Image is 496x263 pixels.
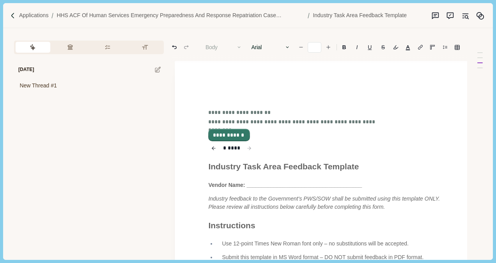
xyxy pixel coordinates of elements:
[202,42,246,53] button: Body
[452,42,462,53] button: Line height
[208,221,255,230] span: Instructions
[208,195,441,210] span: Industry feedback to the Government's PWS/SOW shall be submitted using this template ONLY. Please...
[415,42,426,53] button: Line height
[305,12,313,19] img: Forward slash icon
[247,42,294,53] button: Arial
[313,11,407,20] a: Industry Task Area Feedback Template
[19,11,49,20] a: Applications
[351,42,362,53] button: I
[57,11,305,20] a: HHS ACF of Human Services Emergency Preparedness and Response Repatriation Case Management and Fi...
[439,42,450,53] button: Line height
[342,44,346,50] b: B
[338,42,350,53] button: B
[181,42,192,53] button: Redo
[323,42,334,53] button: Increase font size
[222,240,409,247] span: Use 12-point Times New Roman font only – no substitutions will be accepted.
[368,44,372,50] u: U
[356,44,358,50] i: I
[381,44,385,50] s: S
[208,162,359,171] span: Industry Task Area Feedback Template
[296,42,306,53] button: Decrease font size
[427,42,438,53] button: Adjust margins
[364,42,376,53] button: U
[48,12,57,19] img: Forward slash icon
[222,254,423,260] span: Submit this template in MS Word format – DO NOT submit feedback in PDF format.
[208,182,362,188] span: Vendor Name: ______________________________________
[19,82,57,90] span: New Thread #1
[14,61,34,79] div: [DATE]
[169,42,180,53] button: Undo
[377,42,389,53] button: S
[9,12,16,19] img: Forward slash icon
